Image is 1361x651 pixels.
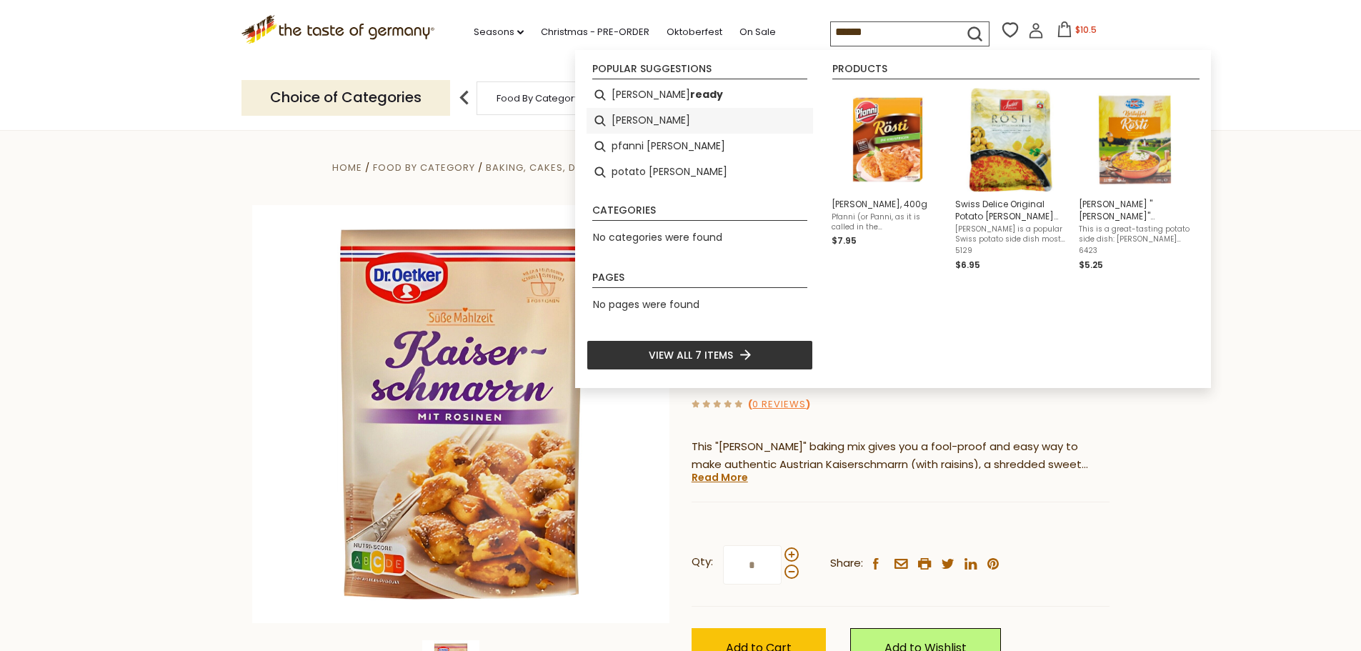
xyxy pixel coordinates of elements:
[690,86,723,103] b: ready
[955,259,980,271] span: $6.95
[836,88,939,192] img: Pfanni Roesti
[649,347,733,363] span: View all 7 items
[832,234,857,247] span: $7.95
[241,80,450,115] p: Choice of Categories
[587,82,813,108] li: roesti ready
[832,198,944,210] span: [PERSON_NAME], 400g
[1083,88,1187,192] img: Dr. Knoll Roesti Shredded Potato
[832,88,944,272] a: Pfanni Roesti[PERSON_NAME], 400gPfanni (or Panni, as it is called in the [GEOGRAPHIC_DATA]) is th...
[575,50,1211,388] div: Instant Search Results
[1075,24,1097,36] span: $10.5
[592,205,807,221] li: Categories
[692,553,713,571] strong: Qty:
[832,212,944,232] span: Pfanni (or Panni, as it is called in the [GEOGRAPHIC_DATA]) is the leading brand of potato and br...
[1047,21,1107,43] button: $10.5
[667,24,722,40] a: Oktoberfest
[752,397,806,412] a: 0 Reviews
[450,84,479,112] img: previous arrow
[692,470,748,484] a: Read More
[739,24,776,40] a: On Sale
[723,545,782,585] input: Qty:
[587,340,813,370] li: View all 7 items
[587,108,813,134] li: roesti
[593,230,722,244] span: No categories were found
[1079,224,1191,244] span: This is a great-tasting potato side dish: [PERSON_NAME] Swiss-style shredded potato "[PERSON_NAME...
[497,93,579,104] a: Food By Category
[373,161,475,174] a: Food By Category
[955,88,1067,272] a: Swiss Delice Original Potato [PERSON_NAME] 17.6 oz[PERSON_NAME] is a popular Swiss potato side di...
[587,134,813,159] li: pfanni roesti
[832,64,1200,79] li: Products
[332,161,362,174] a: Home
[486,161,619,174] a: Baking, Cakes, Desserts
[592,64,807,79] li: Popular suggestions
[955,198,1067,222] span: Swiss Delice Original Potato [PERSON_NAME] 17.6 oz
[593,297,699,312] span: No pages were found
[252,205,670,623] img: Dr. Oetker Kaiser-Schmarrn
[541,24,649,40] a: Christmas - PRE-ORDER
[474,24,524,40] a: Seasons
[955,224,1067,244] span: [PERSON_NAME] is a popular Swiss potato side dish most often served with Zurich Geschnetzeltes (Z...
[955,246,1067,256] span: 5129
[826,82,949,278] li: Pfanni Roesti, 400g
[830,555,863,572] span: Share:
[692,439,1088,490] span: This "[PERSON_NAME]" baking mix gives you a fool-proof and easy way to make authentic Austrian Ka...
[1079,246,1191,256] span: 6423
[1079,88,1191,272] a: Dr. Knoll Roesti Shredded Potato[PERSON_NAME] "[PERSON_NAME]" Shredded Potato Heat and Serve 14 o...
[949,82,1073,278] li: Swiss Delice Original Potato Roesti 17.6 oz
[748,397,810,411] span: ( )
[1079,198,1191,222] span: [PERSON_NAME] "[PERSON_NAME]" Shredded Potato Heat and Serve 14 oz.
[587,159,813,185] li: potato roesti
[1073,82,1197,278] li: Dr. Knoll "Roesti" Shredded Potato Heat and Serve 14 oz.
[592,272,807,288] li: Pages
[1079,259,1103,271] span: $5.25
